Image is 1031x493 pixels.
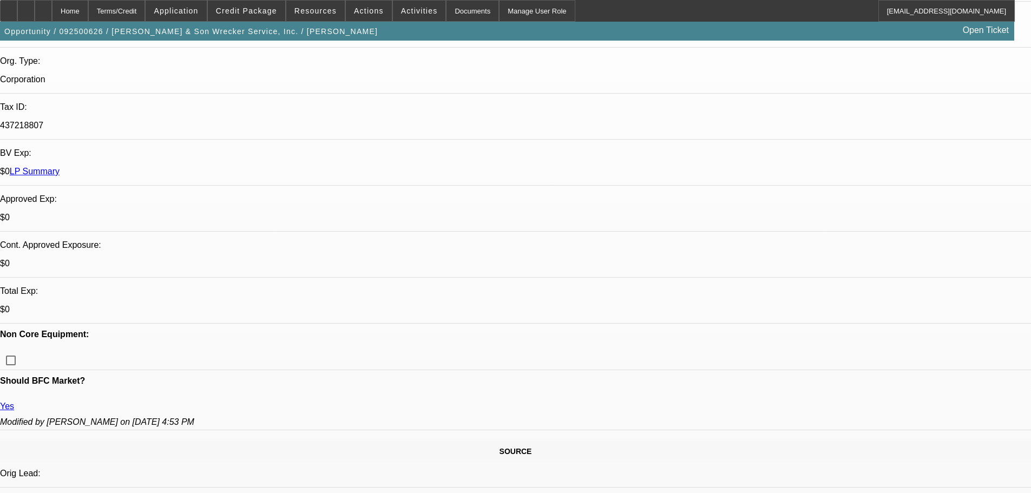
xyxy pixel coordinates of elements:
[10,167,60,176] a: LP Summary
[294,6,337,15] span: Resources
[154,6,198,15] span: Application
[216,6,277,15] span: Credit Package
[286,1,345,21] button: Resources
[208,1,285,21] button: Credit Package
[346,1,392,21] button: Actions
[500,447,532,456] span: SOURCE
[958,21,1013,40] a: Open Ticket
[354,6,384,15] span: Actions
[401,6,438,15] span: Activities
[393,1,446,21] button: Activities
[4,27,378,36] span: Opportunity / 092500626 / [PERSON_NAME] & Son Wrecker Service, Inc. / [PERSON_NAME]
[146,1,206,21] button: Application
